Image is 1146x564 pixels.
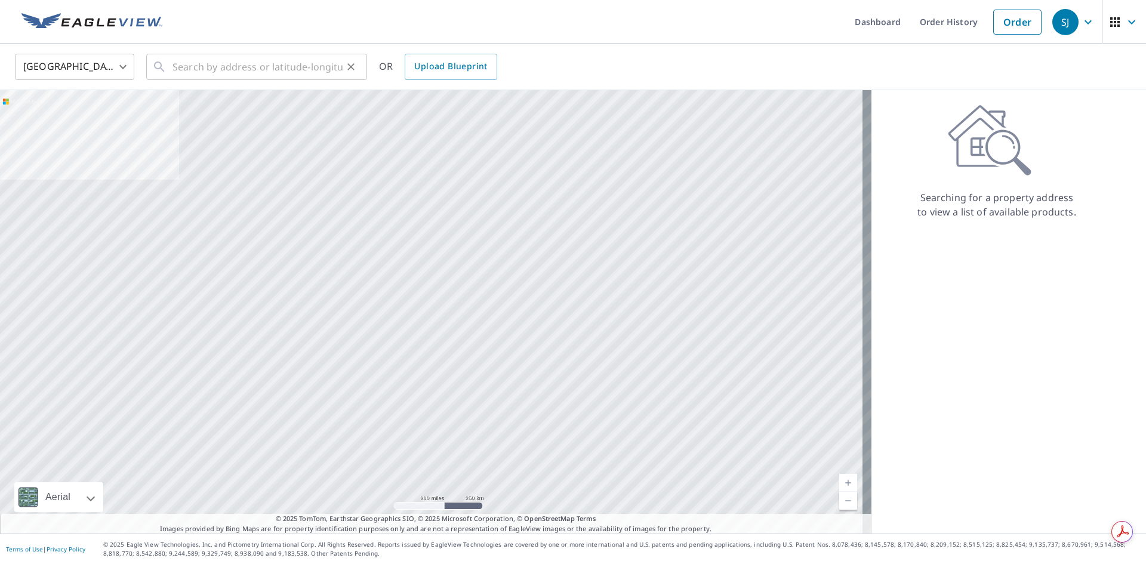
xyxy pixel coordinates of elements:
a: Upload Blueprint [405,54,497,80]
span: © 2025 TomTom, Earthstar Geographics SIO, © 2025 Microsoft Corporation, © [276,514,596,524]
p: Searching for a property address to view a list of available products. [917,190,1077,219]
span: Upload Blueprint [414,59,487,74]
a: OpenStreetMap [524,514,574,523]
a: Current Level 5, Zoom Out [839,492,857,510]
a: Order [993,10,1042,35]
div: Aerial [42,482,74,512]
a: Current Level 5, Zoom In [839,474,857,492]
a: Terms of Use [6,545,43,553]
a: Terms [577,514,596,523]
a: Privacy Policy [47,545,85,553]
p: | [6,545,85,553]
div: SJ [1052,9,1079,35]
div: Aerial [14,482,103,512]
button: Clear [343,58,359,75]
input: Search by address or latitude-longitude [172,50,343,84]
img: EV Logo [21,13,162,31]
p: © 2025 Eagle View Technologies, Inc. and Pictometry International Corp. All Rights Reserved. Repo... [103,540,1140,558]
div: OR [379,54,497,80]
div: [GEOGRAPHIC_DATA] [15,50,134,84]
